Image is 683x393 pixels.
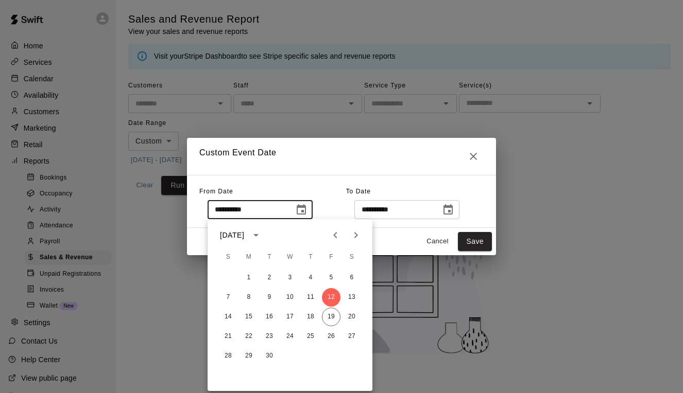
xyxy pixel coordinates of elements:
span: Saturday [343,247,361,267]
button: Next month [346,225,366,245]
span: Wednesday [281,247,299,267]
button: 18 [301,308,320,326]
button: calendar view is open, switch to year view [247,226,265,244]
span: From Date [199,188,233,195]
button: 12 [322,288,340,307]
h2: Custom Event Date [187,138,496,175]
button: 23 [260,327,279,346]
button: 1 [240,269,258,287]
button: 26 [322,327,340,346]
button: 16 [260,308,279,326]
button: 3 [281,269,299,287]
button: Cancel [421,234,454,249]
span: Thursday [301,247,320,267]
span: Friday [322,247,340,267]
button: Save [458,232,492,251]
button: 22 [240,327,258,346]
div: [DATE] [220,230,244,241]
span: To Date [346,188,371,195]
button: Close [463,146,484,167]
button: Choose date, selected date is Sep 12, 2025 [291,200,312,220]
button: Choose date, selected date is Sep 19, 2025 [438,200,458,220]
button: 15 [240,308,258,326]
button: Previous month [325,225,346,245]
button: 14 [219,308,237,326]
button: 21 [219,327,237,346]
button: 17 [281,308,299,326]
button: 27 [343,327,361,346]
button: 24 [281,327,299,346]
button: 6 [343,269,361,287]
span: Monday [240,247,258,267]
button: 25 [301,327,320,346]
button: 20 [343,308,361,326]
button: 2 [260,269,279,287]
button: 11 [301,288,320,307]
span: Sunday [219,247,237,267]
button: 4 [301,269,320,287]
button: 19 [322,308,340,326]
button: 5 [322,269,340,287]
span: Tuesday [260,247,279,267]
button: 30 [260,347,279,365]
button: 28 [219,347,237,365]
button: 8 [240,288,258,307]
button: 7 [219,288,237,307]
button: 29 [240,347,258,365]
button: 9 [260,288,279,307]
button: 13 [343,288,361,307]
button: 10 [281,288,299,307]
